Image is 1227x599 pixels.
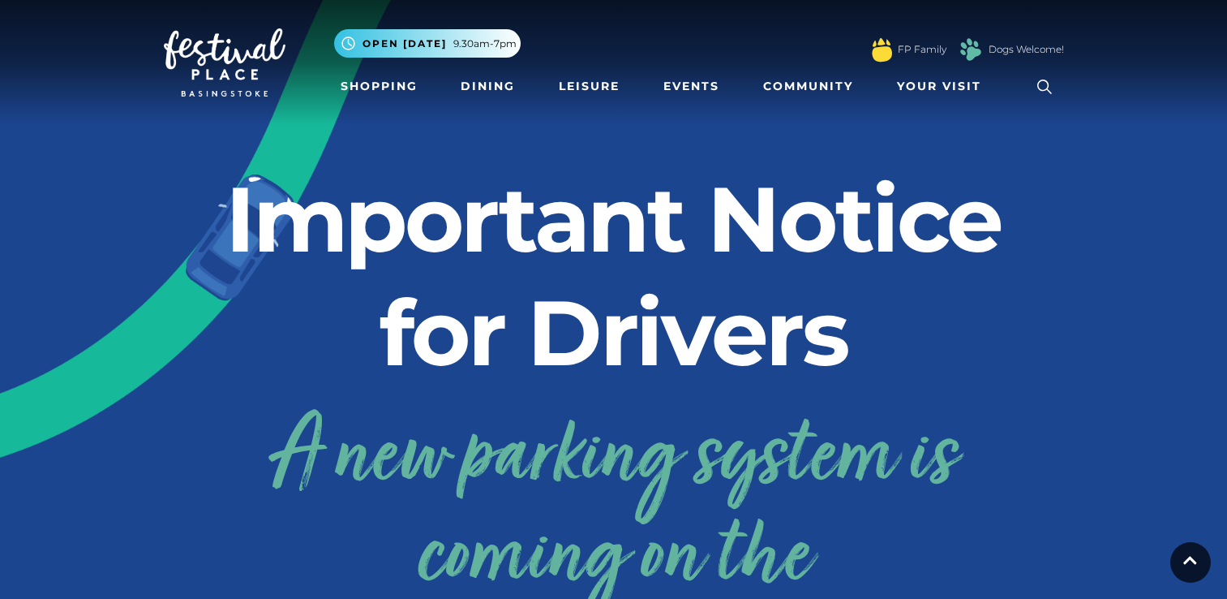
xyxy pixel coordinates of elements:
[657,71,726,101] a: Events
[334,71,424,101] a: Shopping
[552,71,626,101] a: Leisure
[453,37,517,51] span: 9.30am-7pm
[164,28,285,97] img: Festival Place Logo
[898,42,946,57] a: FP Family
[363,37,447,51] span: Open [DATE]
[890,71,996,101] a: Your Visit
[897,78,981,95] span: Your Visit
[989,42,1064,57] a: Dogs Welcome!
[334,29,521,58] button: Open [DATE] 9.30am-7pm
[757,71,860,101] a: Community
[454,71,521,101] a: Dining
[164,162,1064,390] h2: Important Notice for Drivers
